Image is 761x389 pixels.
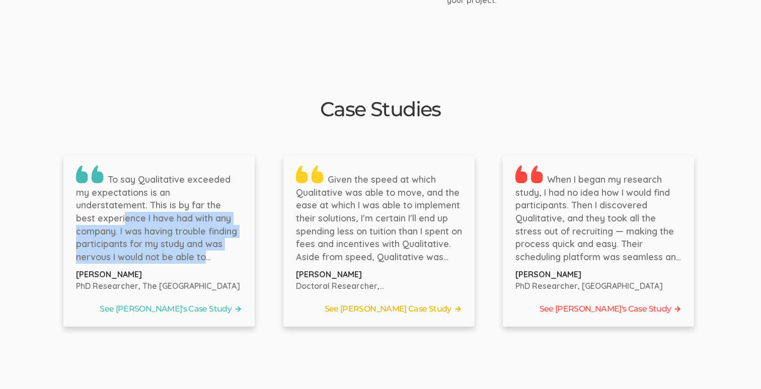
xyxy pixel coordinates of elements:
img: Double quote [312,166,324,183]
p: When I began my research study, I had no idea how I would find participants. Then I discovered Qu... [515,166,681,264]
p: PhD Researcher, The [GEOGRAPHIC_DATA] [76,280,242,292]
img: Double quote [296,166,308,183]
p: PhD Researcher, [GEOGRAPHIC_DATA] [515,280,681,292]
a: See [PERSON_NAME] Case Study [296,301,462,317]
h2: Case Studies [63,98,698,120]
img: Double quote [76,166,88,183]
p: [PERSON_NAME] [76,269,242,280]
img: Double quote [515,166,527,183]
img: Double quote [92,166,104,183]
img: Double quote [531,166,543,183]
p: To say Qualitative exceeded my expectations is an understatement. This is by far the best experie... [76,166,242,264]
p: [PERSON_NAME] [515,269,681,280]
p: [PERSON_NAME] [296,269,462,280]
p: Given the speed at which Qualitative was able to move, and the ease at which I was able to implem... [296,166,462,264]
a: See [PERSON_NAME]'s Case Study [515,301,681,317]
a: See [PERSON_NAME]'s Case Study [76,301,242,317]
p: Doctoral Researcher, [GEOGRAPHIC_DATA] [296,280,462,292]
